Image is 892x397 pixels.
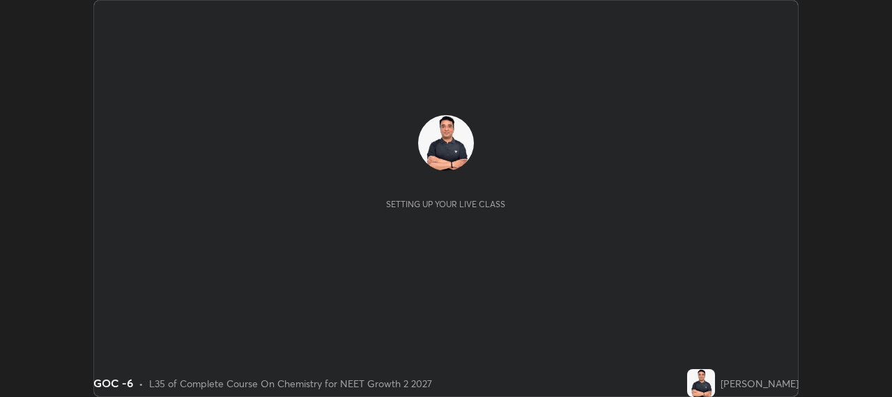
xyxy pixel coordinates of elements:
img: cdd11cb0ff7c41cdbf678b0cfeb7474b.jpg [418,115,474,171]
div: Setting up your live class [386,199,505,209]
div: • [139,376,144,391]
div: L35 of Complete Course On Chemistry for NEET Growth 2 2027 [149,376,432,391]
div: [PERSON_NAME] [721,376,799,391]
img: cdd11cb0ff7c41cdbf678b0cfeb7474b.jpg [687,369,715,397]
div: GOC -6 [93,375,133,391]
